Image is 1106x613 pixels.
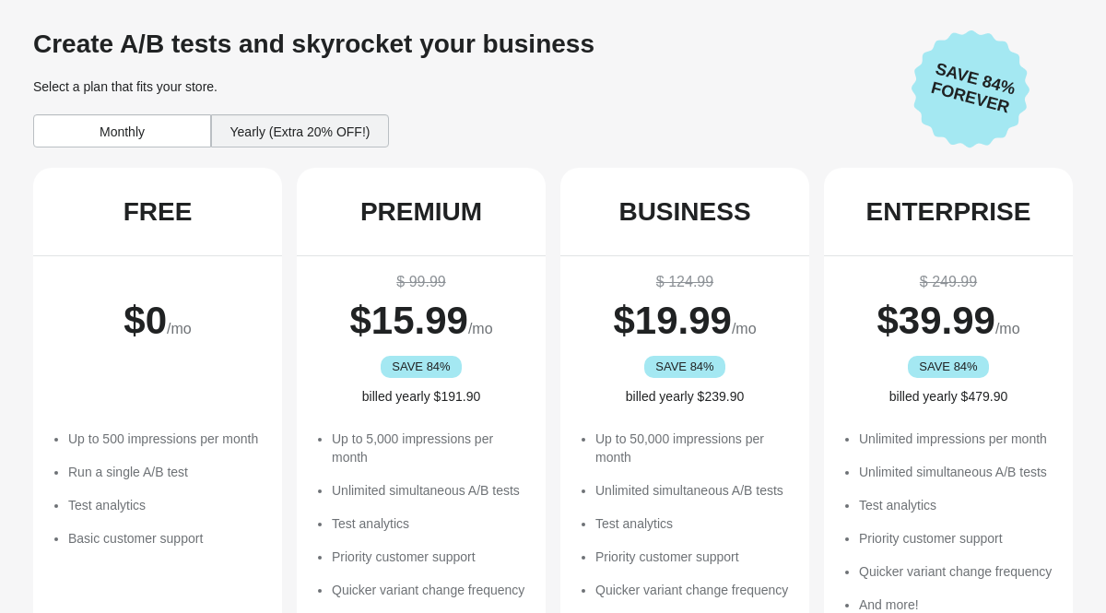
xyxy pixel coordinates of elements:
[211,114,389,147] div: Yearly (Extra 20% OFF!)
[68,529,264,548] li: Basic customer support
[381,356,463,378] div: SAVE 84%
[315,387,527,406] div: billed yearly $191.90
[349,299,467,342] span: $ 15.99
[859,463,1054,481] li: Unlimited simultaneous A/B tests
[842,387,1054,406] div: billed yearly $479.90
[595,581,791,599] li: Quicker variant change frequency
[315,271,527,293] div: $ 99.99
[859,529,1054,548] li: Priority customer support
[124,299,167,342] span: $ 0
[68,463,264,481] li: Run a single A/B test
[995,321,1020,336] span: /mo
[877,299,994,342] span: $ 39.99
[332,548,527,566] li: Priority customer support
[595,430,791,466] li: Up to 50,000 impressions per month
[579,387,791,406] div: billed yearly $239.90
[595,481,791,500] li: Unlimited simultaneous A/B tests
[908,356,990,378] div: SAVE 84%
[332,581,527,599] li: Quicker variant change frequency
[68,430,264,448] li: Up to 500 impressions per month
[33,29,897,59] div: Create A/B tests and skyrocket your business
[644,356,726,378] div: SAVE 84%
[18,539,77,595] iframe: chat widget
[33,114,211,147] div: Monthly
[332,430,527,466] li: Up to 5,000 impressions per month
[332,481,527,500] li: Unlimited simultaneous A/B tests
[859,562,1054,581] li: Quicker variant change frequency
[917,56,1030,121] span: Save 84% Forever
[859,430,1054,448] li: Unlimited impressions per month
[33,77,897,96] div: Select a plan that fits your store.
[167,321,192,336] span: /mo
[859,496,1054,514] li: Test analytics
[68,496,264,514] li: Test analytics
[468,321,493,336] span: /mo
[595,548,791,566] li: Priority customer support
[124,197,193,227] div: FREE
[912,29,1030,148] img: Save 84% Forever
[842,271,1054,293] div: $ 249.99
[579,271,791,293] div: $ 124.99
[613,299,731,342] span: $ 19.99
[618,197,750,227] div: BUSINESS
[332,514,527,533] li: Test analytics
[732,321,757,336] span: /mo
[595,514,791,533] li: Test analytics
[866,197,1031,227] div: ENTERPRISE
[360,197,482,227] div: PREMIUM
